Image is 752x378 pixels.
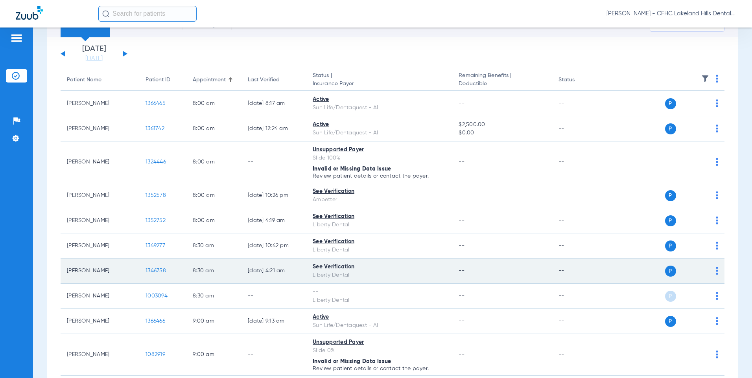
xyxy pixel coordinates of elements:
div: Unsupported Payer [313,338,446,347]
div: Slide 0% [313,347,446,355]
img: hamburger-icon [10,33,23,43]
span: P [665,98,676,109]
span: 1366466 [146,318,165,324]
td: [DATE] 4:21 AM [241,259,306,284]
td: -- [241,334,306,376]
div: Appointment [193,76,226,84]
div: Ambetter [313,196,446,204]
td: 9:00 AM [186,334,241,376]
li: [DATE] [70,45,118,62]
img: group-dot-blue.svg [716,267,718,275]
td: 8:00 AM [186,116,241,141]
img: group-dot-blue.svg [716,242,718,250]
td: -- [241,284,306,309]
div: Active [313,313,446,321]
div: Liberty Dental [313,221,446,229]
div: Liberty Dental [313,271,446,279]
div: Liberty Dental [313,246,446,254]
td: [PERSON_NAME] [61,183,139,208]
td: [PERSON_NAME] [61,284,139,309]
div: Last Verified [248,76,300,84]
span: P [665,190,676,201]
span: -- [459,159,464,165]
td: 8:00 AM [186,91,241,116]
span: Insurance Payer [313,80,446,88]
span: Invalid or Missing Data Issue [313,166,391,172]
div: Last Verified [248,76,280,84]
td: [PERSON_NAME] [61,233,139,259]
td: 8:30 AM [186,284,241,309]
div: -- [313,288,446,296]
iframe: Chat Widget [713,340,752,378]
td: [PERSON_NAME] [61,309,139,334]
div: See Verification [313,238,446,246]
span: -- [459,268,464,273]
td: [DATE] 12:24 AM [241,116,306,141]
div: Sun Life/Dentaquest - AI [313,104,446,112]
p: Review patient details or contact the payer. [313,173,446,179]
span: P [665,215,676,226]
td: [PERSON_NAME] [61,91,139,116]
td: [DATE] 10:42 PM [241,233,306,259]
td: -- [552,183,605,208]
td: [PERSON_NAME] [61,141,139,183]
td: [PERSON_NAME] [61,259,139,284]
div: Slide 100% [313,154,446,162]
span: [PERSON_NAME] - CFHC Lakeland Hills Dental [606,10,736,18]
div: Sun Life/Dentaquest - AI [313,321,446,330]
span: -- [459,218,464,223]
img: group-dot-blue.svg [716,292,718,300]
img: Zuub Logo [16,6,43,20]
span: P [665,316,676,327]
span: -- [459,193,464,198]
td: [DATE] 4:19 AM [241,208,306,233]
input: Search for patients [98,6,197,22]
img: group-dot-blue.svg [716,158,718,166]
img: group-dot-blue.svg [716,75,718,83]
th: Status [552,69,605,91]
div: Active [313,95,446,104]
span: P [665,123,676,134]
span: Deductible [459,80,546,88]
td: [PERSON_NAME] [61,208,139,233]
span: 1003094 [146,293,168,299]
div: Liberty Dental [313,296,446,305]
td: -- [552,284,605,309]
td: [PERSON_NAME] [61,334,139,376]
span: P [665,240,676,251]
div: Patient Name [67,76,101,84]
img: filter.svg [701,75,709,83]
td: [DATE] 10:26 PM [241,183,306,208]
span: 1366465 [146,101,166,106]
th: Remaining Benefits | [452,69,552,91]
div: Sun Life/Dentaquest - AI [313,129,446,137]
span: -- [459,352,464,357]
img: group-dot-blue.svg [716,217,718,224]
img: group-dot-blue.svg [716,317,718,325]
td: -- [552,259,605,284]
span: -- [459,293,464,299]
span: -- [459,243,464,248]
span: $0.00 [459,129,546,137]
div: See Verification [313,213,446,221]
td: [DATE] 9:13 AM [241,309,306,334]
div: Appointment [193,76,235,84]
img: Search Icon [102,10,109,17]
span: -- [459,318,464,324]
span: 1082919 [146,352,165,357]
td: 8:00 AM [186,141,241,183]
p: Review patient details or contact the payer. [313,366,446,371]
td: 8:30 AM [186,233,241,259]
td: -- [552,141,605,183]
a: [DATE] [70,55,118,62]
img: group-dot-blue.svg [716,191,718,199]
td: 8:00 AM [186,183,241,208]
span: 1346758 [146,268,166,273]
td: 8:30 AM [186,259,241,284]
div: Active [313,121,446,129]
td: -- [552,91,605,116]
td: -- [552,116,605,141]
span: 1349277 [146,243,165,248]
span: 1361742 [146,126,164,131]
td: -- [552,233,605,259]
